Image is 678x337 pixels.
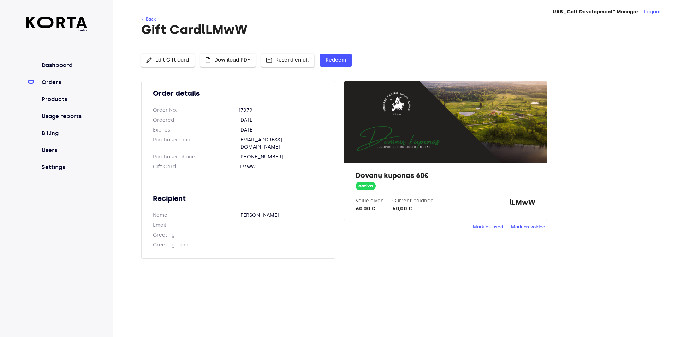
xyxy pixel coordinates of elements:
div: 60,00 € [356,204,384,213]
a: Edit Gift card [141,56,195,62]
dt: Ordered [153,117,238,124]
h2: Order details [153,88,324,98]
span: beta [26,28,87,33]
span: edit [145,57,153,64]
span: Edit Gift card [147,56,189,65]
a: Orders [40,78,87,87]
h1: Gift Card lLMwW [141,23,648,37]
dt: Greeting from [153,242,238,249]
dd: [EMAIL_ADDRESS][DOMAIN_NAME] [238,136,324,151]
label: Value given [356,198,384,204]
button: Edit Gift card [141,54,195,67]
span: Resend email [267,56,309,65]
dt: Name [153,212,238,219]
span: Download PDF [206,56,250,65]
dt: Expires [153,127,238,134]
h2: Recipient [153,193,324,203]
span: Mark as used [473,223,503,231]
button: Mark as voided [509,222,547,233]
button: Redeem [320,54,352,67]
span: mail [266,57,273,64]
span: insert_drive_file [204,57,212,64]
a: Billing [40,129,87,138]
a: beta [26,17,87,33]
a: Dashboard [40,61,87,70]
dd: [DATE] [238,117,324,124]
a: Settings [40,163,87,172]
dt: Purchaser email [153,136,238,151]
dd: [PHONE_NUMBER] [238,153,324,161]
dd: lLMwW [238,163,324,170]
img: Korta [26,17,87,28]
dt: Order No. [153,107,238,114]
button: Logout [644,8,661,16]
a: Products [40,95,87,104]
dd: [PERSON_NAME] [238,212,324,219]
span: active [356,183,376,190]
span: Mark as voided [511,223,545,231]
span: Redeem [326,56,346,65]
dt: Gift Card [153,163,238,170]
dt: Greeting [153,232,238,239]
a: Users [40,146,87,155]
button: Resend email [261,54,314,67]
div: 60,00 € [392,204,434,213]
h2: Dovanų kuponas 60€ [356,170,535,180]
a: ← Back [141,17,156,22]
dt: Email [153,222,238,229]
a: Usage reports [40,112,87,121]
dd: [DATE] [238,127,324,134]
button: Download PDF [200,54,256,67]
button: Mark as used [471,222,505,233]
label: Current balance [392,198,434,204]
strong: lLMwW [510,197,535,213]
dt: Purchaser phone [153,153,238,161]
dd: 17079 [238,107,324,114]
strong: UAB „Golf Development“ Manager [553,9,638,15]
